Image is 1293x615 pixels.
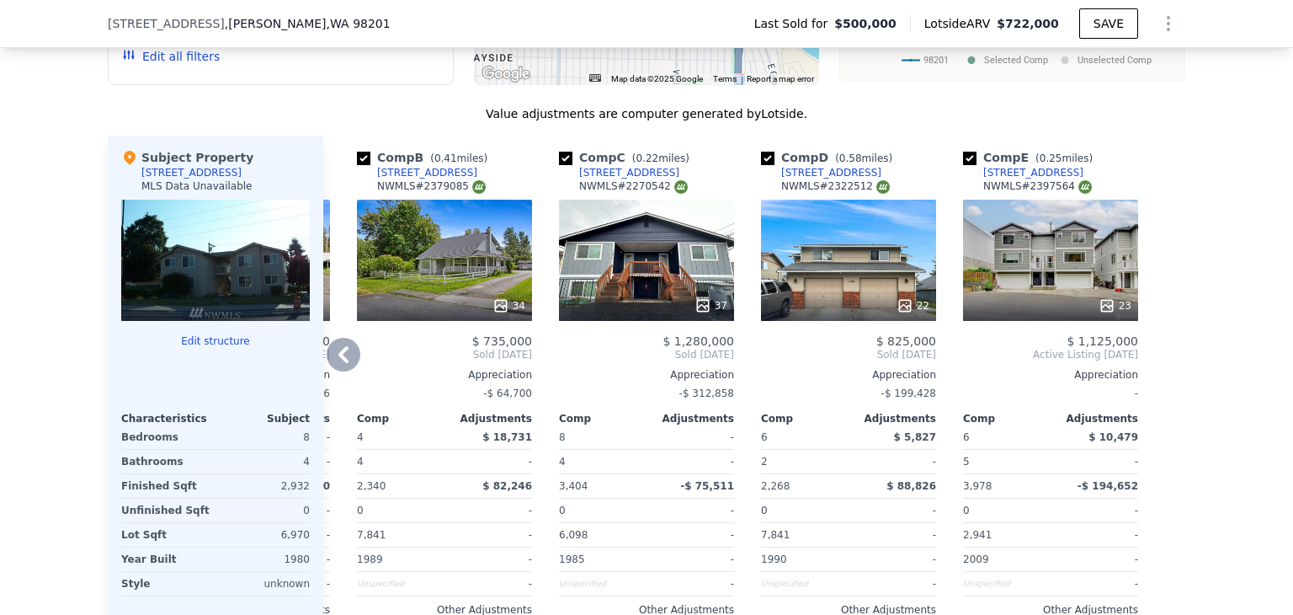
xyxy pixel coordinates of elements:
[680,480,734,492] span: -$ 75,511
[984,55,1048,66] text: Selected Comp
[482,480,532,492] span: $ 82,246
[589,74,601,82] button: Keyboard shortcuts
[781,166,881,179] div: [STREET_ADDRESS]
[1054,450,1138,473] div: -
[679,388,734,399] span: -$ 312,858
[1040,152,1062,164] span: 0.25
[1054,572,1138,596] div: -
[662,334,734,348] span: $ 1,280,000
[876,334,936,348] span: $ 825,000
[834,15,897,32] span: $500,000
[650,548,734,571] div: -
[1067,334,1138,348] span: $ 1,125,000
[1029,152,1099,164] span: ( miles)
[761,450,845,473] div: 2
[650,425,734,449] div: -
[108,15,225,32] span: [STREET_ADDRESS]
[852,572,936,596] div: -
[650,572,734,596] div: -
[963,480,992,492] span: 3,978
[472,180,486,194] img: NWMLS Logo
[761,548,845,571] div: 1990
[559,149,696,166] div: Comp C
[894,431,936,443] span: $ 5,827
[650,499,734,522] div: -
[357,348,532,361] span: Sold [DATE]
[983,166,1083,179] div: [STREET_ADDRESS]
[121,572,212,596] div: Style
[121,412,215,425] div: Characteristics
[650,450,734,473] div: -
[357,529,386,541] span: 7,841
[122,48,220,65] button: Edit all filters
[121,425,212,449] div: Bedrooms
[1077,480,1138,492] span: -$ 194,652
[761,480,790,492] span: 2,268
[761,529,790,541] span: 7,841
[357,480,386,492] span: 2,340
[444,412,532,425] div: Adjustments
[963,431,970,443] span: 6
[121,450,212,473] div: Bathrooms
[559,348,734,361] span: Sold [DATE]
[141,179,253,193] div: MLS Data Unavailable
[781,179,890,194] div: NWMLS # 2322512
[694,297,727,314] div: 37
[377,179,486,194] div: NWMLS # 2379085
[559,431,566,443] span: 8
[357,412,444,425] div: Comp
[219,572,310,596] div: unknown
[559,505,566,516] span: 0
[963,529,992,541] span: 2,941
[141,166,242,179] div: [STREET_ADDRESS]
[108,105,1185,122] div: Value adjustments are computer generated by Lotside .
[448,548,532,571] div: -
[963,149,1099,166] div: Comp E
[219,474,310,498] div: 2,932
[963,505,970,516] span: 0
[559,450,643,473] div: 4
[852,450,936,473] div: -
[448,572,532,596] div: -
[963,166,1083,179] a: [STREET_ADDRESS]
[963,450,1047,473] div: 5
[357,505,364,516] span: 0
[983,179,1092,194] div: NWMLS # 2397564
[357,431,364,443] span: 4
[559,480,588,492] span: 3,404
[1088,431,1138,443] span: $ 10,479
[963,548,1047,571] div: 2009
[1054,523,1138,547] div: -
[852,523,936,547] div: -
[1152,7,1185,40] button: Show Options
[1051,412,1138,425] div: Adjustments
[448,523,532,547] div: -
[674,180,688,194] img: NWMLS Logo
[924,15,997,32] span: Lotside ARV
[963,412,1051,425] div: Comp
[761,505,768,516] span: 0
[559,572,643,596] div: Unspecified
[559,166,679,179] a: [STREET_ADDRESS]
[121,474,212,498] div: Finished Sqft
[761,368,936,382] div: Appreciation
[761,166,881,179] a: [STREET_ADDRESS]
[377,166,477,179] div: [STREET_ADDRESS]
[357,548,441,571] div: 1989
[1079,8,1138,39] button: SAVE
[997,17,1059,30] span: $722,000
[219,499,310,522] div: 0
[761,431,768,443] span: 6
[876,180,890,194] img: NWMLS Logo
[579,166,679,179] div: [STREET_ADDRESS]
[713,74,737,83] a: Terms (opens in new tab)
[559,368,734,382] div: Appreciation
[482,431,532,443] span: $ 18,731
[357,368,532,382] div: Appreciation
[963,348,1138,361] span: Active Listing [DATE]
[650,523,734,547] div: -
[963,382,1138,405] div: -
[1077,55,1152,66] text: Unselected Comp
[1099,297,1131,314] div: 23
[219,425,310,449] div: 8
